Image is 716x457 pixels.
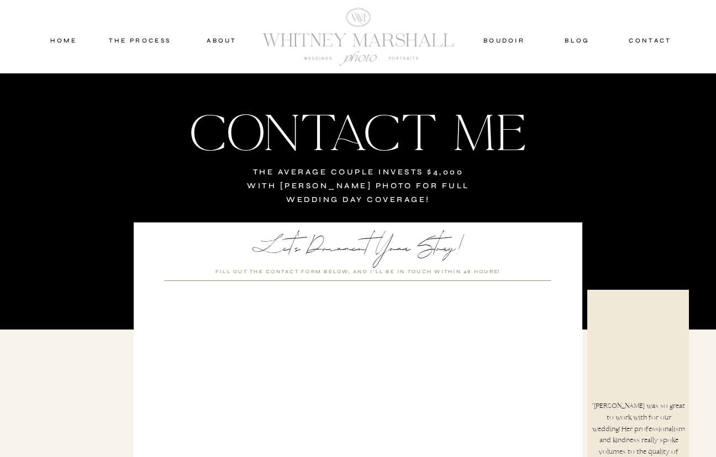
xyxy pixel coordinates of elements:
[107,35,173,45] a: THE PROCESS
[127,106,589,156] div: contact me
[553,35,602,45] a: blog
[482,35,527,45] a: boudoir
[194,35,249,45] a: about
[624,35,676,45] a: contact
[40,35,87,45] a: home
[193,267,523,277] h3: fill out the contact form below, and i'll be in touch within 48 hours!
[166,228,550,258] p: Let’s document your Story!
[245,165,472,209] h3: the average couple invests $4,000 with [PERSON_NAME] photo for full wedding day coverage!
